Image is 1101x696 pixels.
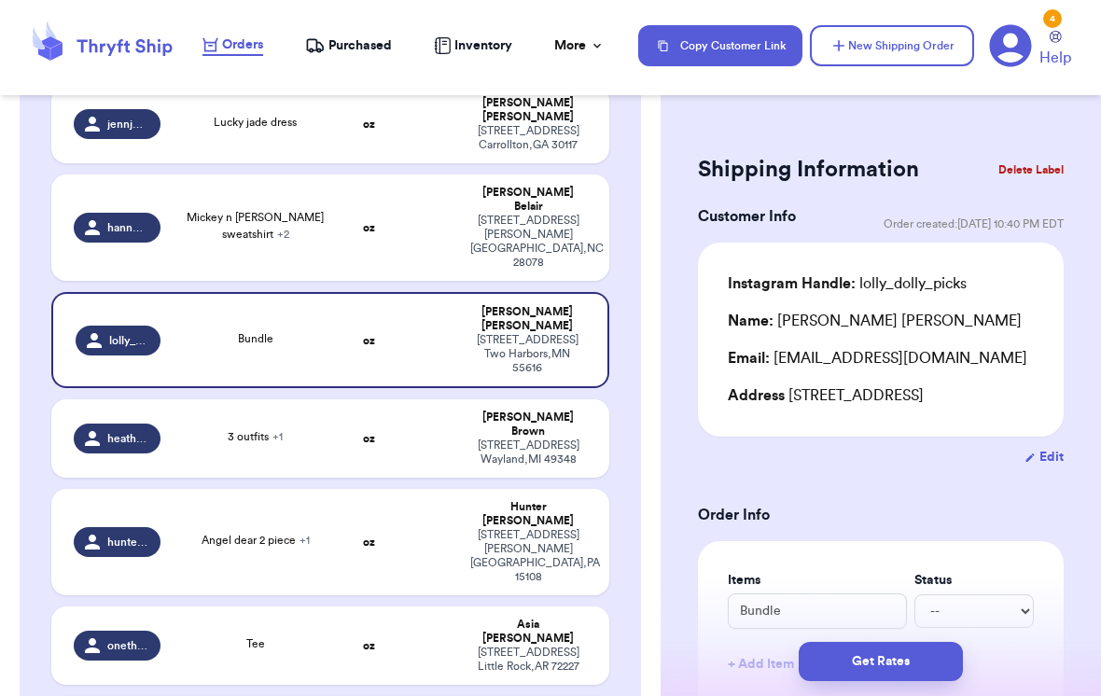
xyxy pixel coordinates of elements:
div: [PERSON_NAME] [PERSON_NAME] [470,305,585,333]
span: Inventory [454,36,512,55]
span: onethriftylife [107,638,149,653]
div: [PERSON_NAME] Brown [470,411,587,438]
div: [EMAIL_ADDRESS][DOMAIN_NAME] [728,347,1034,369]
div: [PERSON_NAME] Belair [470,186,587,214]
a: Inventory [434,36,512,55]
div: More [554,36,605,55]
div: [STREET_ADDRESS][PERSON_NAME] [GEOGRAPHIC_DATA] , PA 15108 [470,528,587,584]
div: Asia [PERSON_NAME] [470,618,587,646]
strong: oz [363,640,375,651]
span: Purchased [328,36,392,55]
span: hunterlockhart03 [107,535,149,550]
span: Order created: [DATE] 10:40 PM EDT [884,216,1064,231]
span: heather_lynn_brown [107,431,149,446]
div: [PERSON_NAME] [PERSON_NAME] [728,310,1022,332]
div: [STREET_ADDRESS] [728,384,1034,407]
div: 4 [1043,9,1062,28]
h3: Customer Info [698,205,796,228]
span: Bundle [238,333,273,344]
strong: oz [363,335,375,346]
strong: oz [363,536,375,548]
span: Help [1039,47,1071,69]
label: Items [728,571,907,590]
div: [STREET_ADDRESS] Carrollton , GA 30117 [470,124,587,152]
span: Orders [222,35,263,54]
strong: oz [363,433,375,444]
span: 3 outfits [228,431,283,442]
a: Purchased [305,36,392,55]
span: Address [728,388,785,403]
span: Mickey n [PERSON_NAME] sweatshirt [187,212,324,240]
button: Copy Customer Link [638,25,802,66]
button: Get Rates [799,642,963,681]
div: [STREET_ADDRESS] Wayland , MI 49348 [470,438,587,466]
strong: oz [363,118,375,130]
button: Edit [1024,448,1064,466]
span: + 2 [277,229,289,240]
span: Name: [728,313,773,328]
div: [STREET_ADDRESS][PERSON_NAME] [GEOGRAPHIC_DATA] , NC 28078 [470,214,587,270]
h3: Order Info [698,504,1064,526]
label: Status [914,571,1034,590]
span: + 1 [272,431,283,442]
div: [STREET_ADDRESS] Two Harbors , MN 55616 [470,333,585,375]
span: Instagram Handle: [728,276,856,291]
span: Tee [246,638,265,649]
span: lolly_dolly_picks [109,333,149,348]
button: New Shipping Order [810,25,974,66]
button: Delete Label [991,149,1071,190]
div: [PERSON_NAME] [PERSON_NAME] [470,96,587,124]
span: jennjenki [107,117,149,132]
span: Lucky jade dress [214,117,297,128]
span: hannymarie2 [107,220,149,235]
div: lolly_dolly_picks [728,272,967,295]
a: Orders [202,35,263,56]
span: Angel dear 2 piece [202,535,310,546]
div: [STREET_ADDRESS] Little Rock , AR 72227 [470,646,587,674]
div: Hunter [PERSON_NAME] [470,500,587,528]
a: 4 [989,24,1032,67]
span: Email: [728,351,770,366]
h2: Shipping Information [698,155,919,185]
span: + 1 [300,535,310,546]
a: Help [1039,31,1071,69]
strong: oz [363,222,375,233]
